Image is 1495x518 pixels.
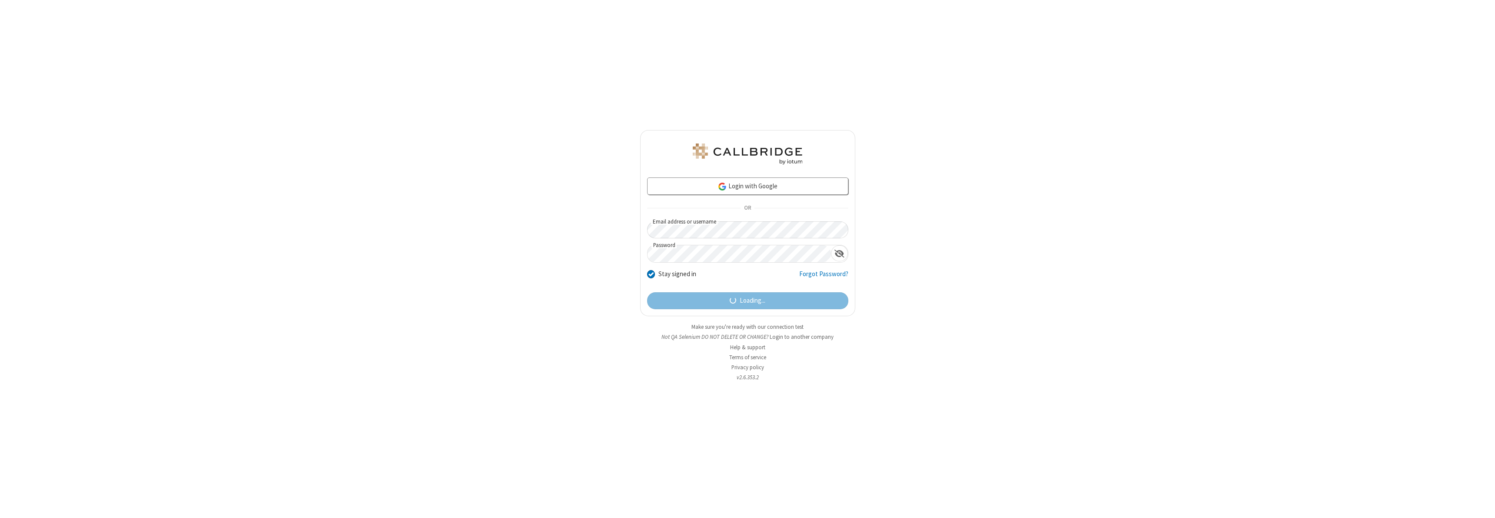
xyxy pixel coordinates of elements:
[741,202,754,214] span: OR
[799,269,848,286] a: Forgot Password?
[770,333,834,341] button: Login to another company
[691,144,804,164] img: QA Selenium DO NOT DELETE OR CHANGE
[831,245,848,261] div: Show password
[718,182,727,191] img: google-icon.png
[729,354,766,361] a: Terms of service
[647,221,848,238] input: Email address or username
[648,245,831,262] input: Password
[640,373,855,381] li: v2.6.353.2
[691,323,804,331] a: Make sure you're ready with our connection test
[730,344,765,351] a: Help & support
[740,296,765,306] span: Loading...
[640,333,855,341] li: Not QA Selenium DO NOT DELETE OR CHANGE?
[647,292,848,310] button: Loading...
[647,177,848,195] a: Login with Google
[731,364,764,371] a: Privacy policy
[658,269,696,279] label: Stay signed in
